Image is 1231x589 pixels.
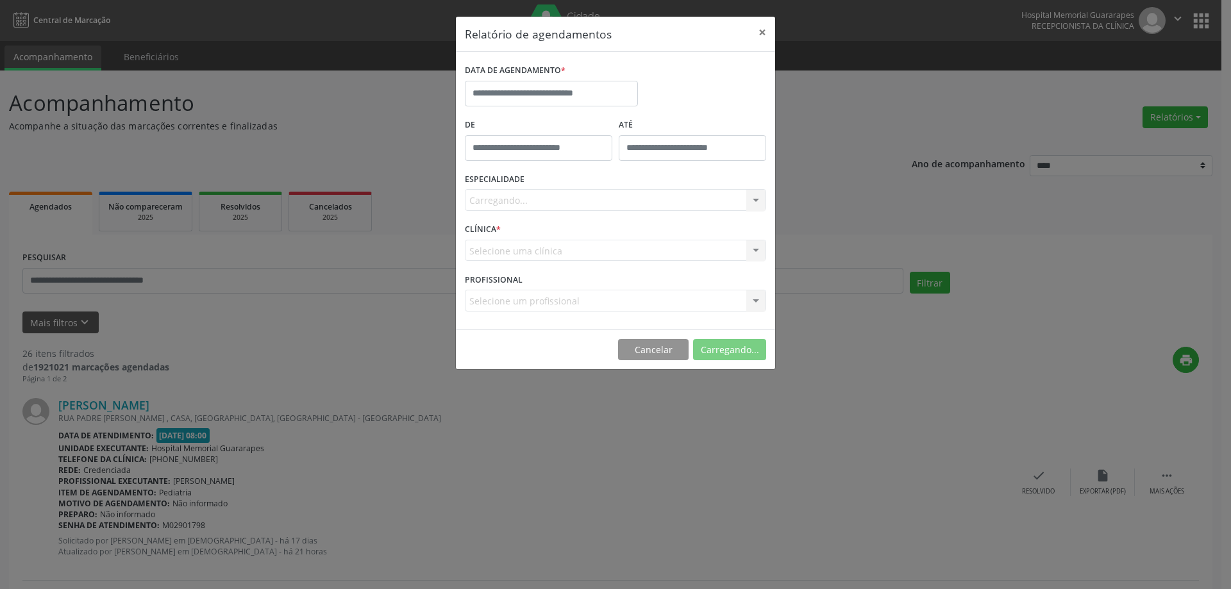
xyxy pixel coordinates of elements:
label: PROFISSIONAL [465,270,523,290]
label: DATA DE AGENDAMENTO [465,61,565,81]
label: ATÉ [619,115,766,135]
button: Carregando... [693,339,766,361]
h5: Relatório de agendamentos [465,26,612,42]
button: Close [749,17,775,48]
label: ESPECIALIDADE [465,170,524,190]
button: Cancelar [618,339,689,361]
label: De [465,115,612,135]
label: CLÍNICA [465,220,501,240]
